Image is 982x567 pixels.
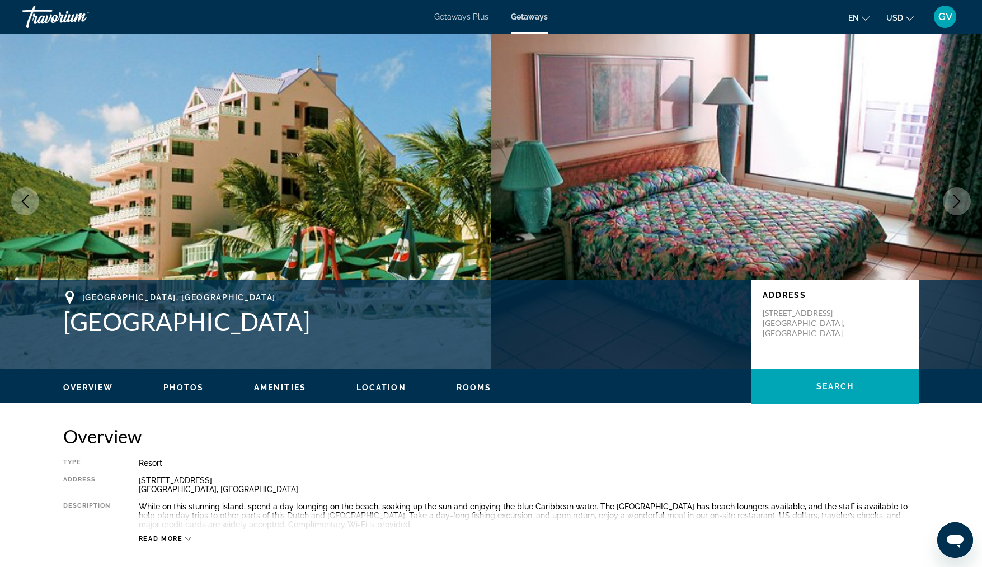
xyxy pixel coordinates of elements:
[163,383,204,392] span: Photos
[434,12,488,21] a: Getaways Plus
[816,382,854,391] span: Search
[63,383,114,392] span: Overview
[63,307,740,336] h1: [GEOGRAPHIC_DATA]
[943,187,971,215] button: Next image
[356,382,406,393] button: Location
[63,502,111,529] div: Description
[254,383,306,392] span: Amenities
[139,476,919,494] div: [STREET_ADDRESS] [GEOGRAPHIC_DATA], [GEOGRAPHIC_DATA]
[63,382,114,393] button: Overview
[63,476,111,494] div: Address
[63,425,919,447] h2: Overview
[63,459,111,467] div: Type
[937,522,973,558] iframe: Кнопка запуска окна обмена сообщениями
[356,383,406,392] span: Location
[763,291,908,300] p: Address
[139,535,183,542] span: Read more
[848,10,870,26] button: Change language
[848,13,859,22] span: en
[457,382,492,393] button: Rooms
[11,187,39,215] button: Previous image
[139,535,192,543] button: Read more
[931,5,960,29] button: User Menu
[139,502,919,529] div: While on this stunning island, spend a day lounging on the beach, soaking up the sun and enjoying...
[763,308,852,338] p: [STREET_ADDRESS] [GEOGRAPHIC_DATA], [GEOGRAPHIC_DATA]
[886,10,914,26] button: Change currency
[751,369,919,404] button: Search
[886,13,903,22] span: USD
[82,293,276,302] span: [GEOGRAPHIC_DATA], [GEOGRAPHIC_DATA]
[22,2,134,31] a: Travorium
[139,459,919,467] div: Resort
[938,11,952,22] span: GV
[254,382,306,393] button: Amenities
[457,383,492,392] span: Rooms
[163,382,204,393] button: Photos
[511,12,548,21] a: Getaways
